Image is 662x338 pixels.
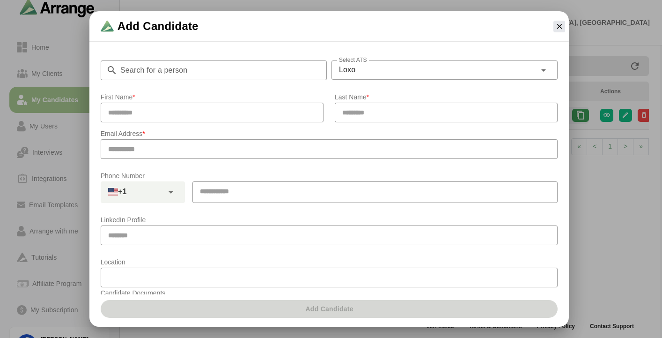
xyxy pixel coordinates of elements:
p: LinkedIn Profile [101,214,558,225]
p: First Name [101,91,324,103]
p: Candidate Documents [101,287,324,299]
span: Add Candidate [118,19,199,34]
p: Last Name [335,91,558,103]
p: Phone Number [101,170,558,181]
p: Location [101,256,558,268]
span: Loxo [339,64,355,76]
p: Email Address [101,128,558,139]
